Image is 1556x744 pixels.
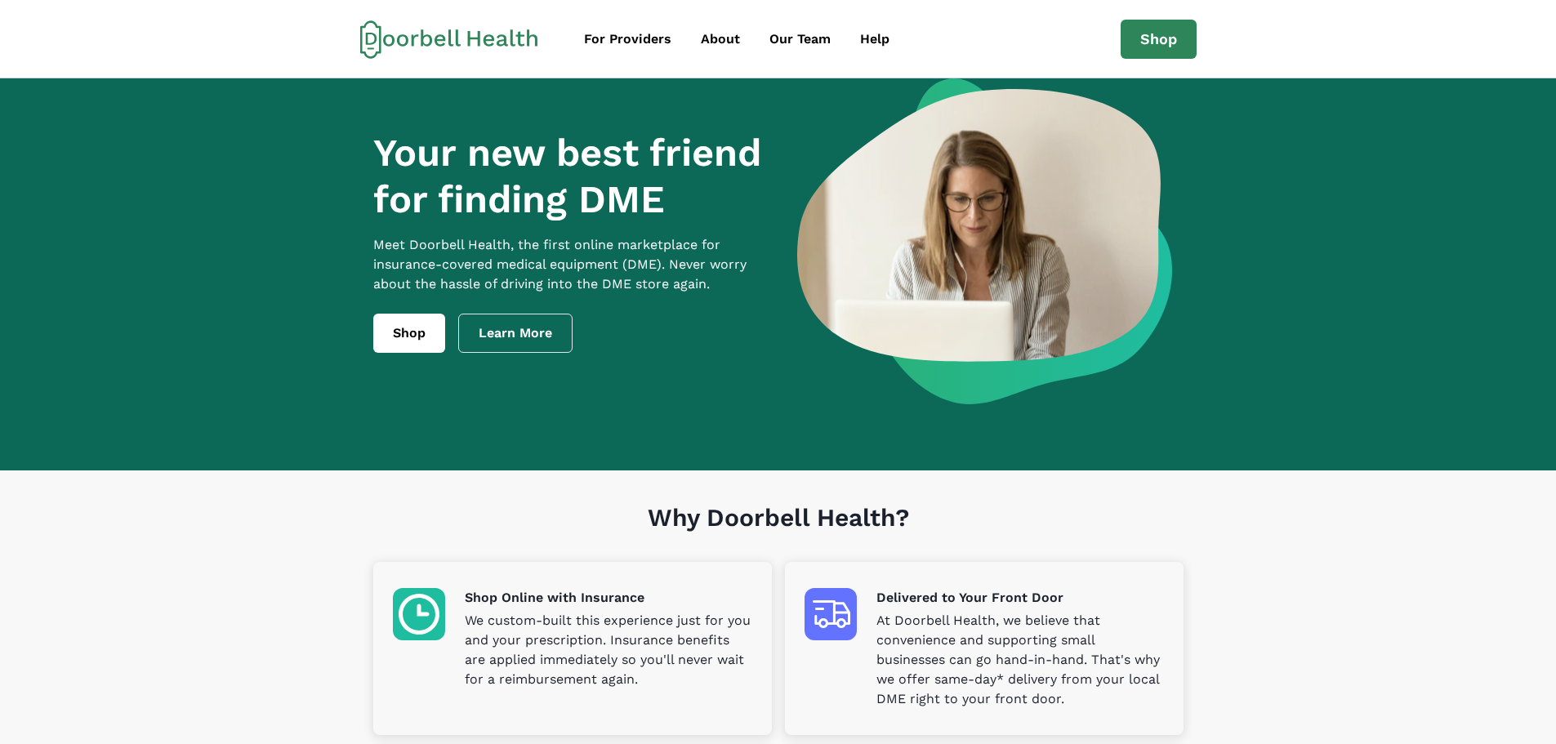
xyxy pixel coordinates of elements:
[584,29,671,49] div: For Providers
[465,588,752,608] p: Shop Online with Insurance
[1121,20,1197,59] a: Shop
[876,588,1164,608] p: Delivered to Your Front Door
[805,588,857,640] img: Delivered to Your Front Door icon
[847,23,903,56] a: Help
[756,23,844,56] a: Our Team
[769,29,831,49] div: Our Team
[373,314,445,353] a: Shop
[373,503,1184,562] h1: Why Doorbell Health?
[373,130,770,222] h1: Your new best friend for finding DME
[571,23,684,56] a: For Providers
[393,588,445,640] img: Shop Online with Insurance icon
[465,611,752,689] p: We custom-built this experience just for you and your prescription. Insurance benefits are applie...
[688,23,753,56] a: About
[876,611,1164,709] p: At Doorbell Health, we believe that convenience and supporting small businesses can go hand-in-ha...
[373,235,770,294] p: Meet Doorbell Health, the first online marketplace for insurance-covered medical equipment (DME)....
[797,78,1172,404] img: a woman looking at a computer
[458,314,573,353] a: Learn More
[701,29,740,49] div: About
[860,29,889,49] div: Help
